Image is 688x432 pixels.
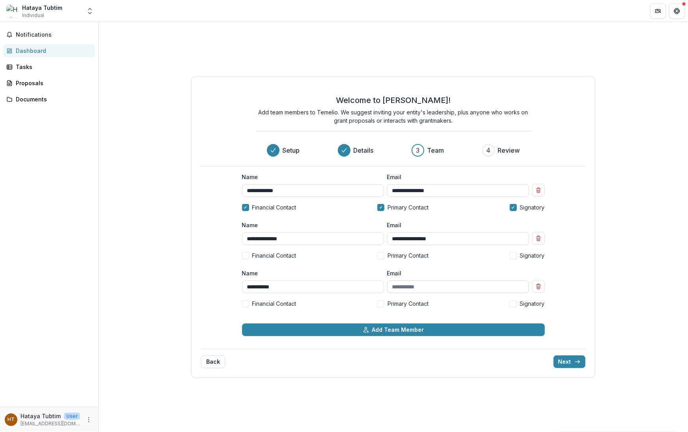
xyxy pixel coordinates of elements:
div: Dashboard [16,47,89,55]
span: Primary Contact [388,251,429,260]
div: Hataya Tubtim [22,4,62,12]
button: Remove team member [532,232,545,245]
button: Partners [650,3,666,19]
p: Hataya Tubtim [21,412,61,420]
label: Email [387,221,524,229]
button: Back [201,355,225,368]
p: User [64,413,80,420]
p: [EMAIL_ADDRESS][DOMAIN_NAME] [21,420,81,427]
a: Dashboard [3,44,95,57]
div: Proposals [16,79,89,87]
h3: Review [498,146,520,155]
button: Open entity switcher [84,3,95,19]
div: Progress [267,144,520,157]
span: Signatory [520,299,545,308]
label: Name [242,269,379,277]
p: Add team members to Temelio. We suggest inviting your entity's leadership, plus anyone who works ... [255,108,531,125]
button: Get Help [669,3,685,19]
button: More [84,415,93,425]
div: 3 [416,146,420,155]
label: Email [387,173,524,181]
div: Hataya Tubtim [7,417,15,422]
a: Tasks [3,60,95,73]
span: Financial Contact [252,203,296,211]
h3: Setup [283,146,300,155]
button: Add Team Member [242,324,545,336]
label: Name [242,173,379,181]
span: Primary Contact [388,299,429,308]
span: Primary Contact [388,203,429,211]
span: Signatory [520,251,545,260]
span: Notifications [16,32,92,38]
label: Name [242,221,379,229]
span: Signatory [520,203,545,211]
button: Next [554,355,585,368]
a: Documents [3,93,95,106]
h3: Details [354,146,374,155]
img: Hataya Tubtim [6,5,19,17]
span: Financial Contact [252,299,296,308]
h3: Team [427,146,444,155]
div: 4 [486,146,490,155]
span: Financial Contact [252,251,296,260]
label: Email [387,269,524,277]
div: Documents [16,95,89,103]
a: Proposals [3,77,95,90]
h2: Welcome to [PERSON_NAME]! [336,95,451,105]
button: Notifications [3,28,95,41]
button: Remove team member [532,184,545,196]
span: Individual [22,12,44,19]
button: Remove team member [532,280,545,293]
div: Tasks [16,63,89,71]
